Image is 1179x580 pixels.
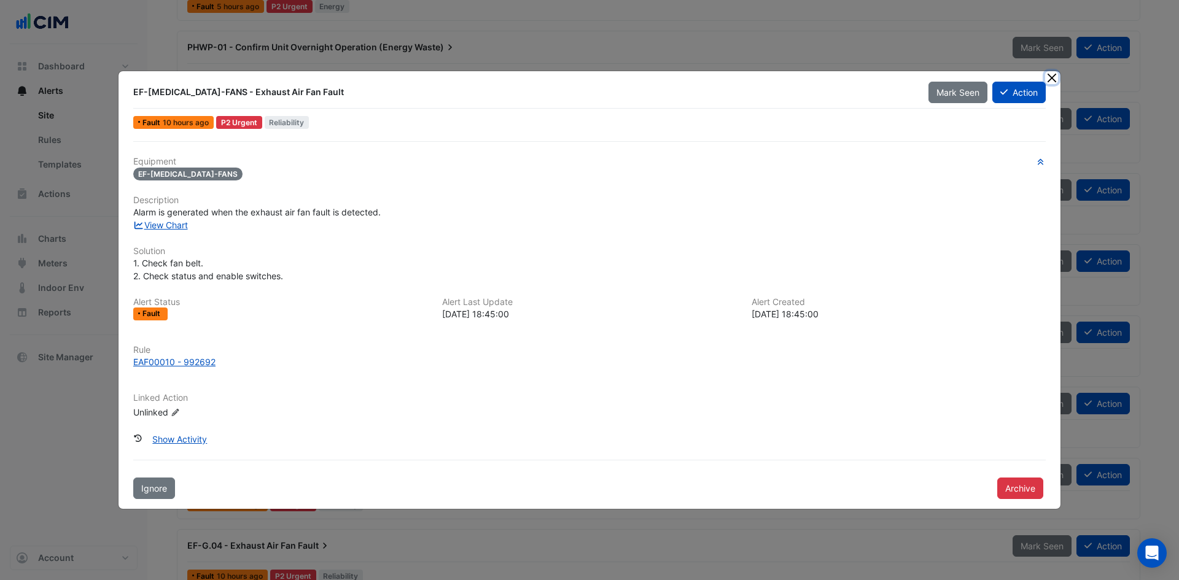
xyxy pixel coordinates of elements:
div: Open Intercom Messenger [1137,538,1167,568]
button: Close [1045,71,1058,84]
button: Archive [997,478,1043,499]
a: View Chart [133,220,188,230]
h6: Alert Status [133,297,427,307]
button: Mark Seen [928,82,987,103]
span: Alarm is generated when the exhaust air fan fault is detected. [133,207,381,217]
h6: Linked Action [133,393,1046,403]
div: P2 Urgent [216,116,262,129]
div: [DATE] 18:45:00 [442,307,736,320]
h6: Equipment [133,157,1046,167]
span: Mark Seen [936,87,979,98]
div: EAF00010 - 992692 [133,355,216,368]
h6: Alert Created [752,297,1046,307]
span: EF-[MEDICAL_DATA]-FANS [133,168,243,180]
span: Tue 26-Aug-2025 01:45 PST [163,118,209,127]
a: EAF00010 - 992692 [133,355,1046,368]
div: Unlinked [133,405,281,418]
div: [DATE] 18:45:00 [752,307,1046,320]
span: 1. Check fan belt. 2. Check status and enable switches. [133,258,283,281]
fa-icon: Edit Linked Action [171,408,180,417]
div: EF-[MEDICAL_DATA]-FANS - Exhaust Air Fan Fault [133,86,914,98]
button: Ignore [133,478,175,499]
span: Fault [142,310,163,317]
button: Show Activity [144,428,215,450]
h6: Rule [133,345,1046,355]
span: Reliability [265,116,309,129]
h6: Description [133,195,1046,206]
button: Action [992,82,1046,103]
span: Fault [142,119,163,126]
span: Ignore [141,483,167,493]
h6: Solution [133,246,1046,257]
h6: Alert Last Update [442,297,736,307]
